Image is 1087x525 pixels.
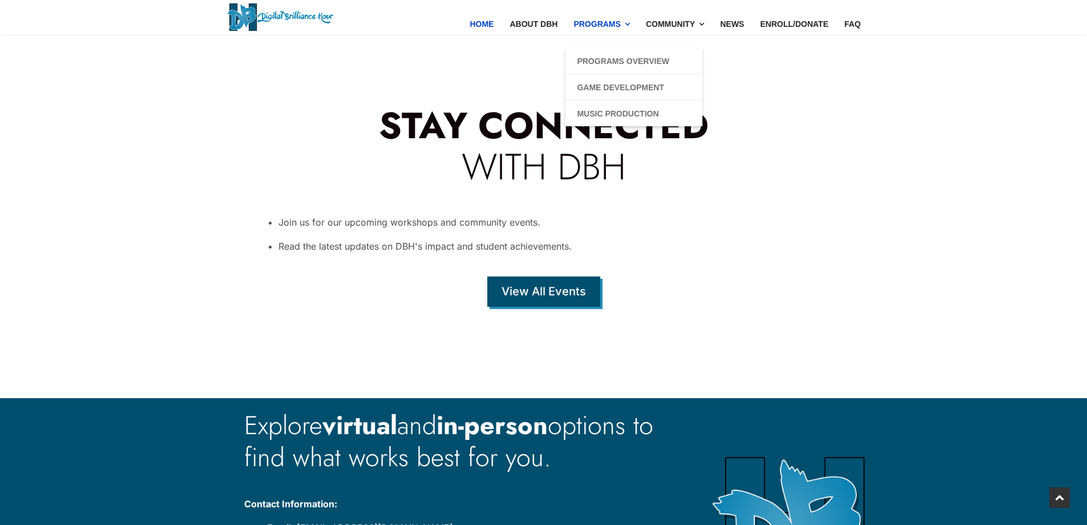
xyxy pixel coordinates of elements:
img: Digital Brilliance Hour [227,3,333,31]
a: Programs Overview [577,54,669,68]
h4: WITH DBH [359,105,728,187]
iframe: Chat Widget [1030,470,1087,525]
a: Music Production [577,107,658,121]
strong: STAY CONNECTED [379,105,709,146]
h5: Explore and options to find what works best for you. [244,410,661,474]
strong: virtual [322,407,397,444]
strong: in-person [437,407,548,444]
p: Join us for our upcoming workshops and community events. [278,215,832,230]
a: View All Events [487,276,600,307]
strong: Contact Information: [244,498,337,510]
a: Game Development [577,81,664,94]
p: Read the latest updates on DBH's impact and student achievements. [278,239,832,254]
